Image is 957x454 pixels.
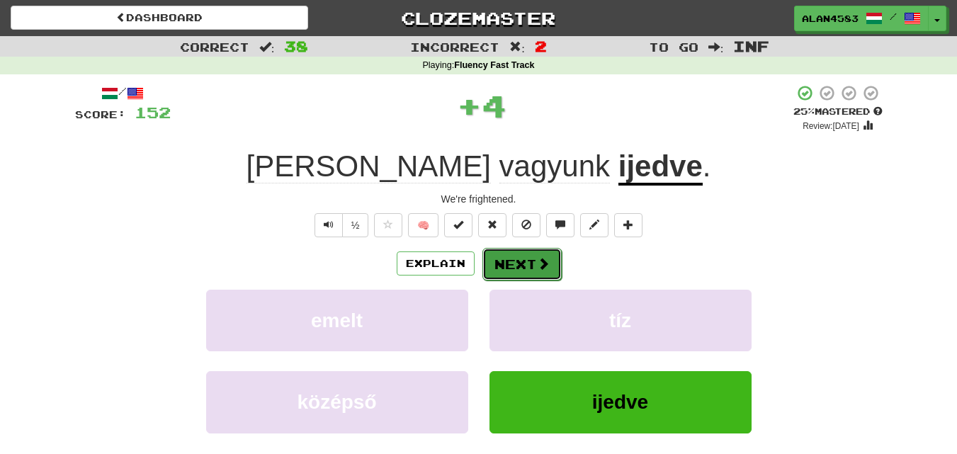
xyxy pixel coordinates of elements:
[135,103,171,121] span: 152
[546,213,574,237] button: Discuss sentence (alt+u)
[793,106,815,117] span: 25 %
[649,40,698,54] span: To go
[311,310,363,331] span: emelt
[206,290,468,351] button: emelt
[890,11,897,21] span: /
[478,213,506,237] button: Reset to 0% Mastered (alt+r)
[794,6,929,31] a: alan4583 /
[408,213,438,237] button: 🧠
[793,106,883,118] div: Mastered
[708,41,724,53] span: :
[499,149,610,183] span: vagyunk
[11,6,308,30] a: Dashboard
[374,213,402,237] button: Favorite sentence (alt+f)
[482,248,562,280] button: Next
[454,60,534,70] strong: Fluency Fast Track
[397,251,475,276] button: Explain
[315,213,343,237] button: Play sentence audio (ctl+space)
[614,213,642,237] button: Add to collection (alt+a)
[329,6,627,30] a: Clozemaster
[410,40,499,54] span: Incorrect
[457,84,482,127] span: +
[512,213,540,237] button: Ignore sentence (alt+i)
[580,213,608,237] button: Edit sentence (alt+d)
[482,88,506,123] span: 4
[75,192,883,206] div: We're frightened.
[342,213,369,237] button: ½
[535,38,547,55] span: 2
[284,38,308,55] span: 38
[247,149,491,183] span: [PERSON_NAME]
[592,391,648,413] span: ijedve
[444,213,472,237] button: Set this sentence to 100% Mastered (alt+m)
[259,41,275,53] span: :
[803,121,859,131] small: Review: [DATE]
[733,38,769,55] span: Inf
[297,391,376,413] span: középső
[180,40,249,54] span: Correct
[802,12,859,25] span: alan4583
[312,213,369,237] div: Text-to-speech controls
[75,84,171,102] div: /
[489,371,752,433] button: ijedve
[75,108,126,120] span: Score:
[703,149,711,183] span: .
[609,310,631,331] span: tíz
[489,290,752,351] button: tíz
[618,149,703,186] u: ijedve
[206,371,468,433] button: középső
[509,41,525,53] span: :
